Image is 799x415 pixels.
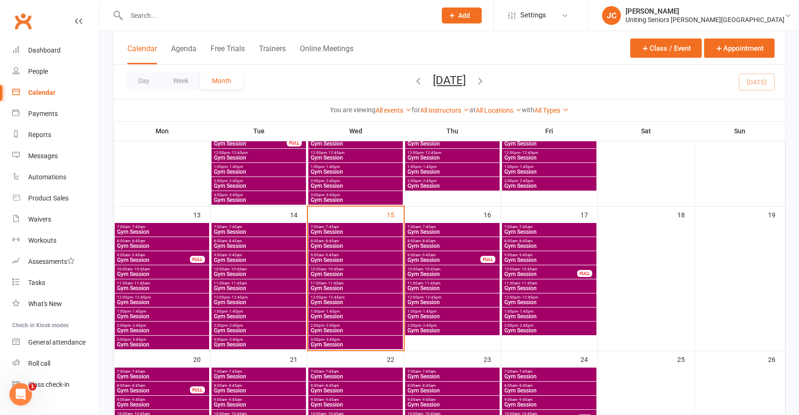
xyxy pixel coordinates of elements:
[484,351,501,367] div: 23
[230,151,248,155] span: - 12:45pm
[117,323,207,328] span: 2:00pm
[387,351,404,367] div: 22
[518,309,533,314] span: - 1:45pm
[421,253,436,257] span: - 9:45am
[229,267,247,271] span: - 10:45am
[768,207,785,222] div: 19
[504,281,595,285] span: 11:00am
[517,225,533,229] span: - 7:45am
[310,388,401,393] span: Gym Session
[190,386,205,393] div: FULL
[28,194,69,202] div: Product Sales
[117,271,207,277] span: Gym Session
[133,267,150,271] span: - 10:45am
[12,272,99,293] a: Tasks
[227,225,242,229] span: - 7:45am
[412,106,420,114] strong: for
[227,369,242,374] span: - 7:45am
[117,253,190,257] span: 9:00am
[421,323,437,328] span: - 2:45pm
[504,267,578,271] span: 10:00am
[130,384,145,388] span: - 8:45am
[213,253,304,257] span: 9:00am
[130,253,145,257] span: - 9:45am
[518,179,533,183] span: - 2:45pm
[310,155,401,161] span: Gym Session
[324,309,340,314] span: - 1:45pm
[504,169,595,175] span: Gym Session
[376,107,412,114] a: All events
[504,155,595,161] span: Gym Session
[310,197,401,203] span: Gym Session
[504,141,595,146] span: Gym Session
[602,6,621,25] div: JC
[213,398,304,402] span: 9:00am
[407,398,498,402] span: 9:00am
[28,258,75,265] div: Assessments
[324,253,339,257] span: - 9:45am
[310,257,401,263] span: Gym Session
[193,207,210,222] div: 13
[12,293,99,315] a: What's New
[117,384,190,388] span: 8:00am
[577,270,592,277] div: FULL
[290,207,307,222] div: 14
[124,9,430,22] input: Search...
[518,323,533,328] span: - 2:45pm
[213,300,304,305] span: Gym Session
[213,169,304,175] span: Gym Session
[407,151,498,155] span: 12:00pm
[213,342,304,347] span: Gym Session
[29,383,36,391] span: 1
[117,285,207,291] span: Gym Session
[12,251,99,272] a: Assessments
[324,179,340,183] span: - 2:45pm
[227,253,242,257] span: - 9:45am
[310,169,401,175] span: Gym Session
[310,243,401,249] span: Gym Session
[28,89,55,96] div: Calendar
[28,237,56,244] div: Workouts
[213,193,304,197] span: 3:00pm
[28,152,58,160] div: Messages
[259,44,286,64] button: Trainers
[12,374,99,395] a: Class kiosk mode
[310,267,401,271] span: 10:00am
[28,381,70,388] div: Class check-in
[230,295,248,300] span: - 12:45pm
[117,300,207,305] span: Gym Session
[504,179,595,183] span: 2:00pm
[12,230,99,251] a: Workouts
[504,151,595,155] span: 12:00pm
[117,328,207,333] span: Gym Session
[504,229,595,235] span: Gym Session
[324,225,339,229] span: - 7:45am
[324,338,340,342] span: - 3:45pm
[12,82,99,103] a: Calendar
[522,106,534,114] strong: with
[130,239,145,243] span: - 8:45am
[28,46,61,54] div: Dashboard
[504,257,595,263] span: Gym Session
[117,229,207,235] span: Gym Session
[213,243,304,249] span: Gym Session
[213,225,304,229] span: 7:00am
[161,72,200,89] button: Week
[421,398,436,402] span: - 9:45am
[310,253,401,257] span: 9:00am
[534,107,569,114] a: All Types
[480,256,495,263] div: FULL
[310,323,401,328] span: 2:00pm
[28,110,58,117] div: Payments
[324,193,340,197] span: - 3:45pm
[421,165,437,169] span: - 1:45pm
[310,300,401,305] span: Gym Session
[407,271,498,277] span: Gym Session
[131,338,146,342] span: - 3:45pm
[227,309,243,314] span: - 1:45pm
[12,209,99,230] a: Waivers
[213,314,304,319] span: Gym Session
[117,281,207,285] span: 11:00am
[12,353,99,374] a: Roll call
[326,267,344,271] span: - 10:45am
